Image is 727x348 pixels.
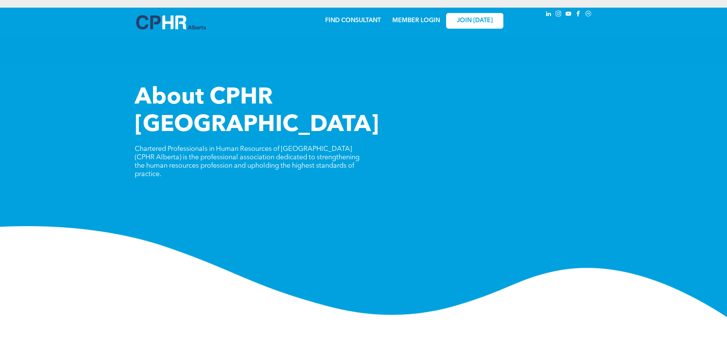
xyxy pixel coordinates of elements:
[545,10,553,20] a: linkedin
[135,146,359,178] span: Chartered Professionals in Human Resources of [GEOGRAPHIC_DATA] (CPHR Alberta) is the professiona...
[555,10,563,20] a: instagram
[325,18,381,24] a: FIND CONSULTANT
[574,10,583,20] a: facebook
[564,10,573,20] a: youtube
[392,18,440,24] a: MEMBER LOGIN
[584,10,593,20] a: Social network
[457,17,493,24] span: JOIN [DATE]
[135,86,379,137] span: About CPHR [GEOGRAPHIC_DATA]
[446,13,503,29] a: JOIN [DATE]
[136,15,206,29] img: A blue and white logo for cp alberta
